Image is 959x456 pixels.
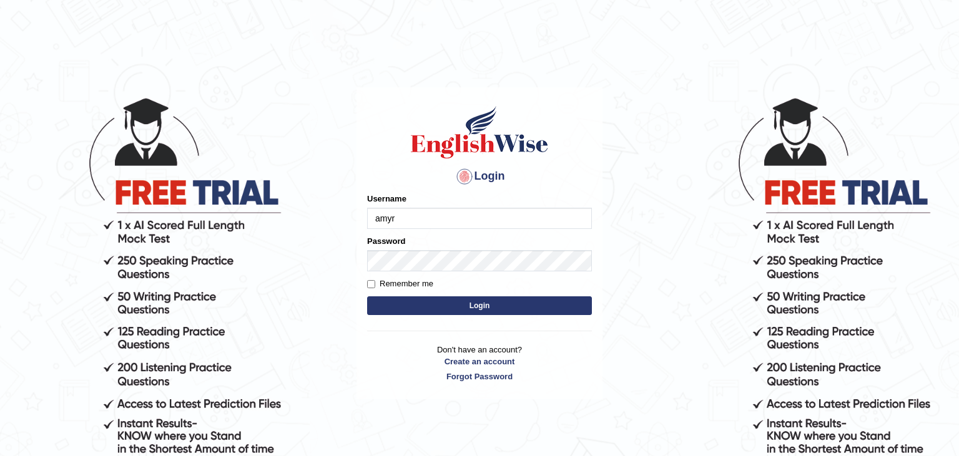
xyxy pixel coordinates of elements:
label: Password [367,235,405,247]
a: Create an account [367,356,592,367]
img: Logo of English Wise sign in for intelligent practice with AI [408,104,551,160]
label: Remember me [367,278,433,290]
button: Login [367,296,592,315]
p: Don't have an account? [367,344,592,382]
a: Forgot Password [367,371,592,382]
input: Remember me [367,280,375,288]
h4: Login [367,167,592,187]
label: Username [367,193,406,205]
